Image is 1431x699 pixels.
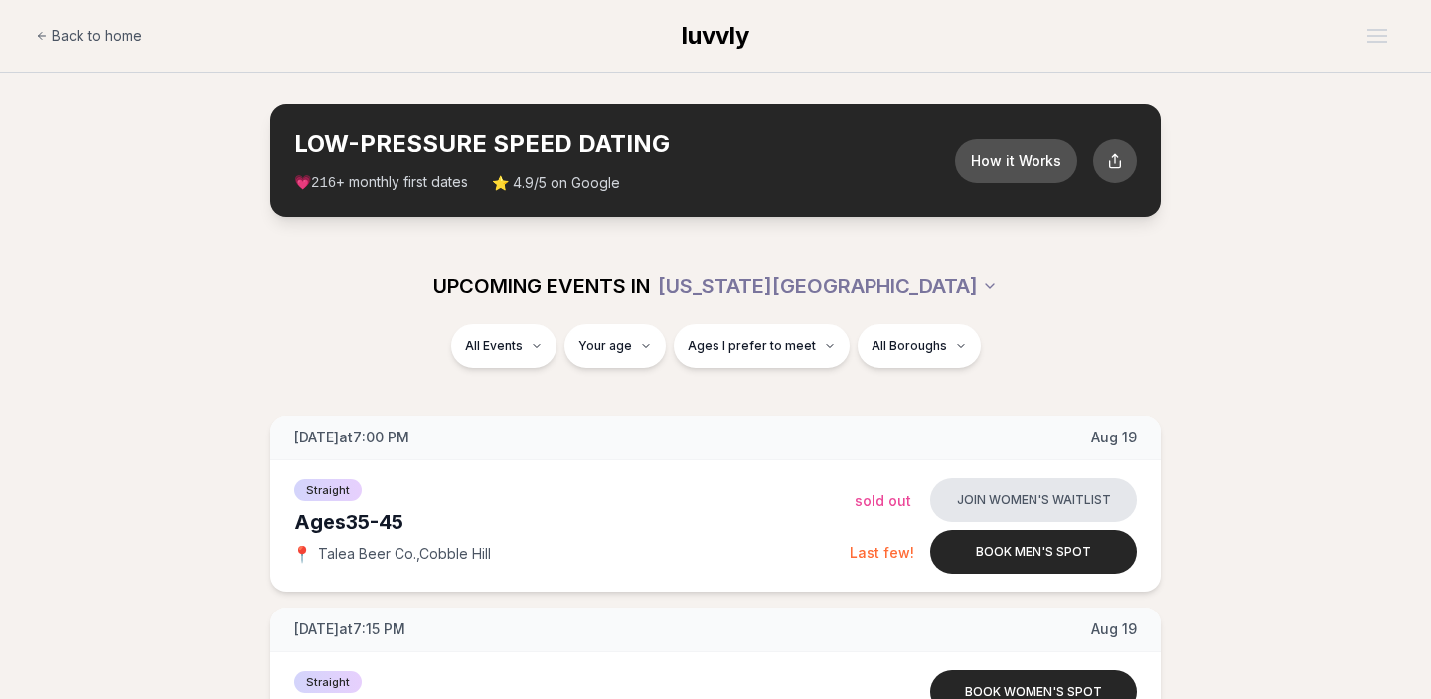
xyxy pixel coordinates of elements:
span: Aug 19 [1091,619,1137,639]
button: Your age [564,324,666,368]
button: All Events [451,324,556,368]
span: [DATE] at 7:00 PM [294,428,409,447]
span: Ages I prefer to meet [688,338,816,354]
div: Ages 35-45 [294,508,850,536]
span: All Boroughs [872,338,947,354]
span: Your age [578,338,632,354]
span: Last few! [850,544,914,561]
button: Join women's waitlist [930,478,1137,522]
span: UPCOMING EVENTS IN [433,272,650,300]
span: luvvly [682,21,749,50]
span: All Events [465,338,523,354]
span: Straight [294,671,362,693]
span: ⭐ 4.9/5 on Google [492,173,620,193]
button: Open menu [1359,21,1395,51]
button: Book men's spot [930,530,1137,574]
span: 💗 + monthly first dates [294,172,468,193]
span: [DATE] at 7:15 PM [294,619,405,639]
button: How it Works [955,139,1077,183]
span: 📍 [294,546,310,562]
button: Ages I prefer to meet [674,324,850,368]
a: luvvly [682,20,749,52]
button: All Boroughs [858,324,981,368]
span: Talea Beer Co. , Cobble Hill [318,544,491,564]
span: 216 [311,175,336,191]
h2: LOW-PRESSURE SPEED DATING [294,128,955,160]
span: Aug 19 [1091,428,1137,447]
button: [US_STATE][GEOGRAPHIC_DATA] [658,264,998,308]
span: Back to home [52,26,142,46]
span: Straight [294,479,362,501]
a: Back to home [36,16,142,56]
span: Sold Out [855,492,911,509]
